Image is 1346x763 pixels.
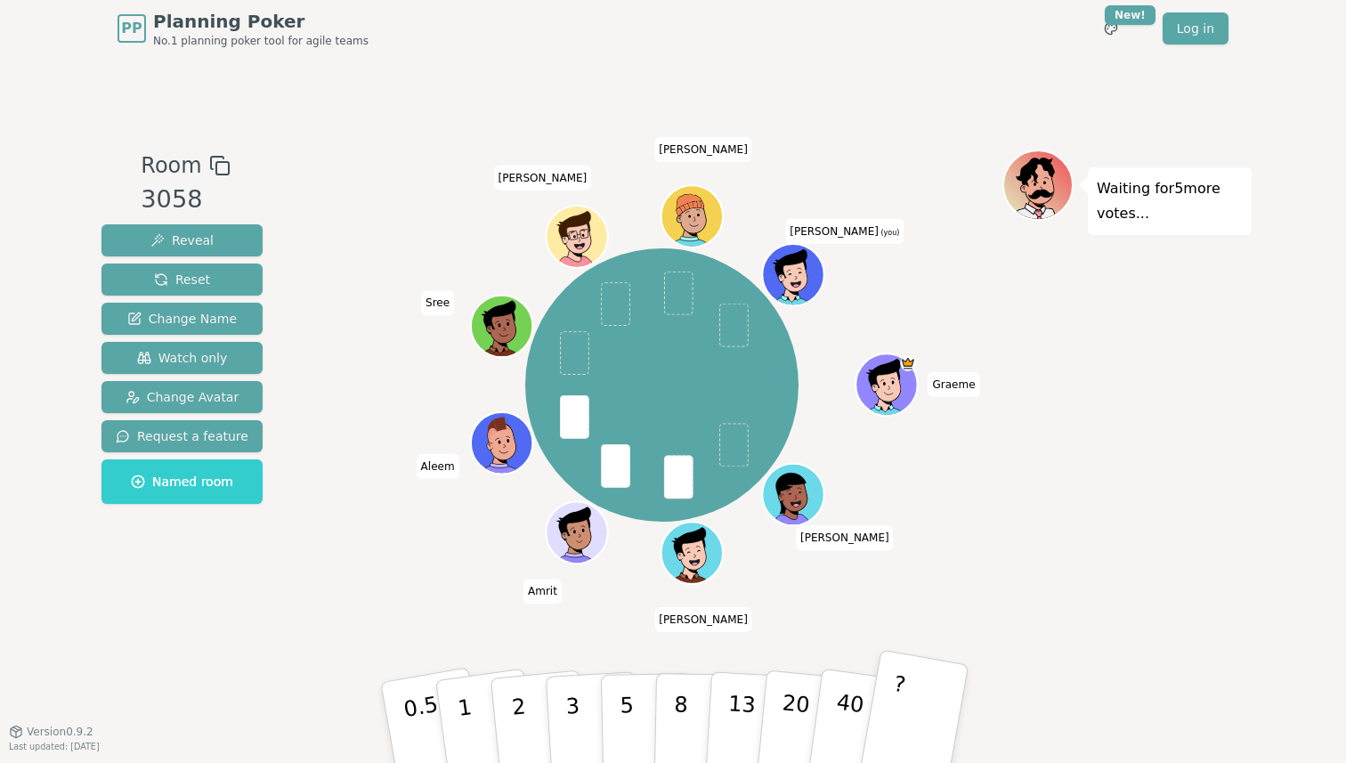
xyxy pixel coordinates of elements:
p: Waiting for 5 more votes... [1097,176,1243,226]
span: Click to change your name [654,607,752,632]
button: Change Avatar [101,381,263,413]
div: New! [1105,5,1155,25]
button: Named room [101,459,263,504]
span: Click to change your name [928,372,980,397]
button: New! [1095,12,1127,45]
span: Click to change your name [796,526,894,551]
span: PP [121,18,142,39]
span: Version 0.9.2 [27,725,93,739]
span: Click to change your name [417,454,459,479]
span: Request a feature [116,427,248,445]
button: Version0.9.2 [9,725,93,739]
span: Click to change your name [494,166,592,191]
span: (you) [879,229,900,237]
button: Change Name [101,303,263,335]
span: Named room [131,473,233,491]
span: Reset [154,271,210,288]
span: Change Avatar [126,388,239,406]
span: Click to change your name [421,291,454,316]
a: Log in [1163,12,1228,45]
button: Reveal [101,224,263,256]
button: Request a feature [101,420,263,452]
span: Change Name [127,310,237,328]
span: Click to change your name [785,219,904,244]
a: PPPlanning PokerNo.1 planning poker tool for agile teams [118,9,369,48]
span: Watch only [137,349,228,367]
button: Reset [101,264,263,296]
span: Room [141,150,201,182]
span: Reveal [150,231,214,249]
button: Watch only [101,342,263,374]
span: Click to change your name [654,137,752,162]
span: Planning Poker [153,9,369,34]
span: Last updated: [DATE] [9,742,100,751]
div: 3058 [141,182,230,218]
span: Graeme is the host [900,356,915,371]
span: No.1 planning poker tool for agile teams [153,34,369,48]
button: Click to change your avatar [764,246,822,304]
span: Click to change your name [523,580,562,605]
